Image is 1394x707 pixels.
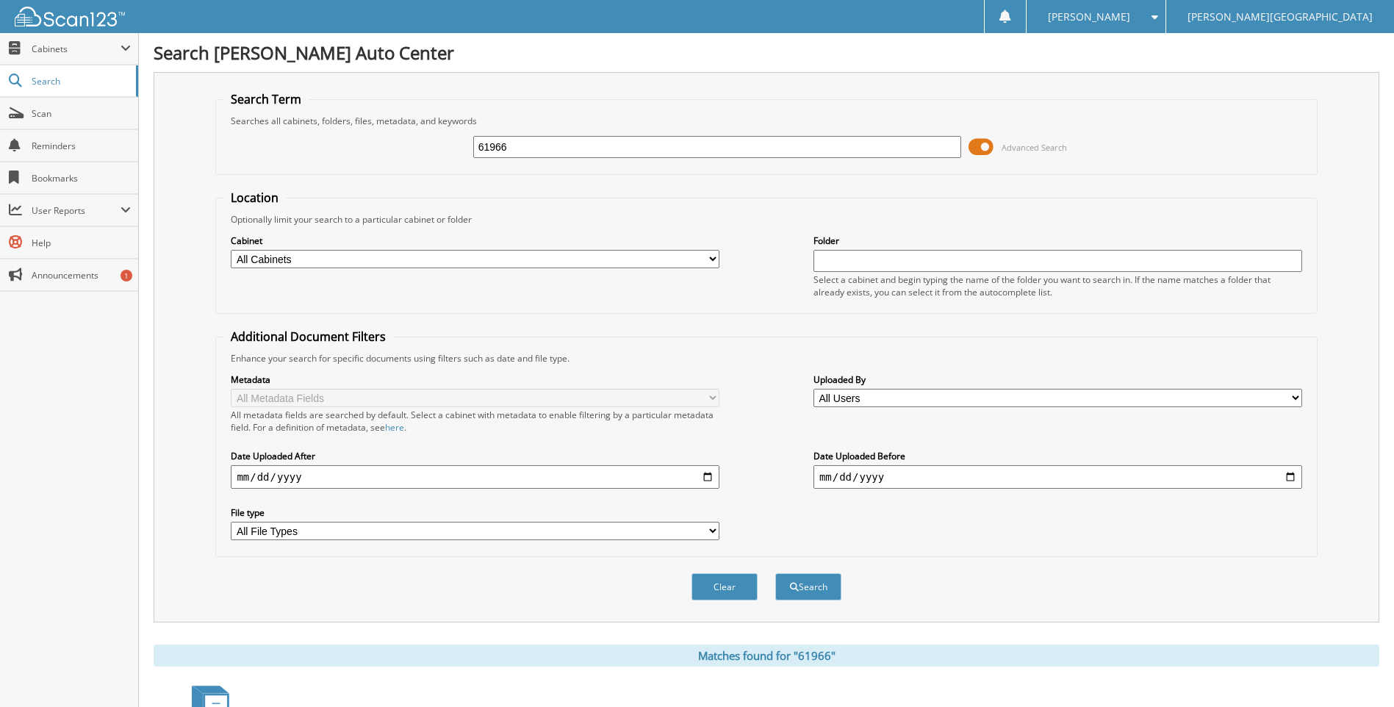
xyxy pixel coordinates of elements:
[231,409,719,434] div: All metadata fields are searched by default. Select a cabinet with metadata to enable filtering b...
[223,115,1309,127] div: Searches all cabinets, folders, files, metadata, and keywords
[813,373,1302,386] label: Uploaded By
[223,213,1309,226] div: Optionally limit your search to a particular cabinet or folder
[15,7,125,26] img: scan123-logo-white.svg
[1048,12,1130,21] span: [PERSON_NAME]
[231,465,719,489] input: start
[154,40,1379,65] h1: Search [PERSON_NAME] Auto Center
[231,450,719,462] label: Date Uploaded After
[121,270,132,281] div: 1
[223,352,1309,365] div: Enhance your search for specific documents using filters such as date and file type.
[32,204,121,217] span: User Reports
[691,573,758,600] button: Clear
[1002,142,1067,153] span: Advanced Search
[231,234,719,247] label: Cabinet
[32,75,129,87] span: Search
[813,450,1302,462] label: Date Uploaded Before
[385,421,404,434] a: here
[154,645,1379,667] div: Matches found for "61966"
[32,237,131,249] span: Help
[223,190,286,206] legend: Location
[231,506,719,519] label: File type
[32,107,131,120] span: Scan
[813,234,1302,247] label: Folder
[813,465,1302,489] input: end
[32,269,131,281] span: Announcements
[32,140,131,152] span: Reminders
[775,573,841,600] button: Search
[813,273,1302,298] div: Select a cabinet and begin typing the name of the folder you want to search in. If the name match...
[32,43,121,55] span: Cabinets
[223,329,393,345] legend: Additional Document Filters
[223,91,309,107] legend: Search Term
[231,373,719,386] label: Metadata
[32,172,131,184] span: Bookmarks
[1188,12,1373,21] span: [PERSON_NAME][GEOGRAPHIC_DATA]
